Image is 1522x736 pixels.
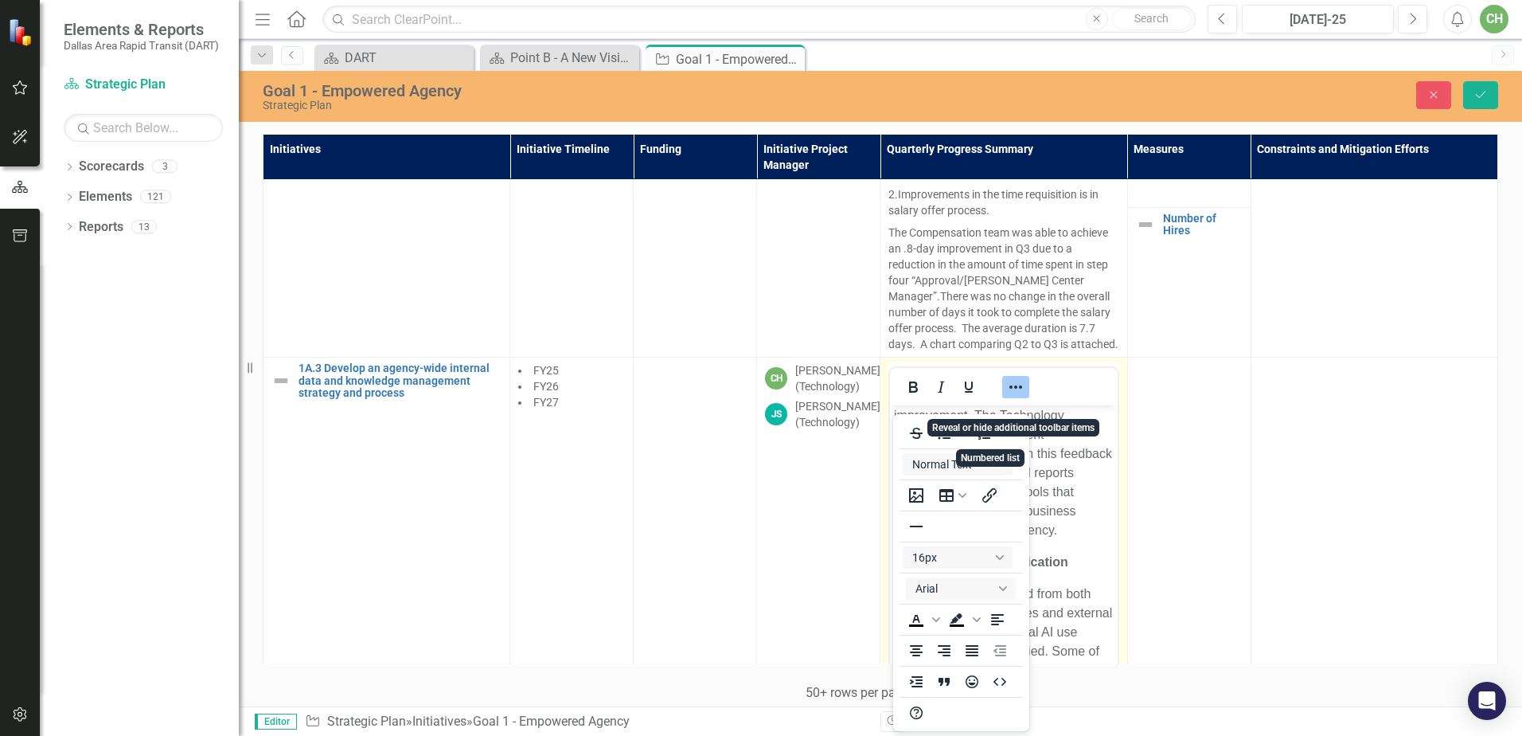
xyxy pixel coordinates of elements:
[931,671,958,693] button: Blockquote
[1247,10,1388,29] div: [DATE]-25
[931,422,970,444] div: Bullet list
[318,48,470,68] a: DART
[131,220,157,233] div: 13
[906,577,1016,600] button: Font Arial
[903,609,942,631] div: Text color Black
[327,714,406,729] a: Strategic Plan
[1242,5,1394,33] button: [DATE]-25
[888,183,1118,221] p: 2.
[533,380,559,393] span: FY26
[984,609,1011,631] button: Align left
[263,82,955,100] div: Goal 1 - Empowered Agency
[1134,12,1169,25] span: Search
[958,640,985,662] button: Justify
[903,422,930,444] button: Strikethrough
[888,226,1118,350] span: There was no change in the overall number of days it took to complete the salary offer process. T...
[931,640,958,662] button: Align right
[943,609,983,631] div: Background color Black
[955,376,982,398] button: Underline
[4,179,223,409] p: o Through input gathered from both internal DART employees and external sources, several potentia...
[912,458,990,471] span: Normal Text
[915,582,993,595] span: Arial
[903,546,1013,569] button: Font size 16px
[79,218,123,237] a: Reports
[484,48,635,68] a: Point B - A New Vision for Mobility in [GEOGRAPHIC_DATA][US_STATE]
[903,640,930,662] button: Align center
[64,39,219,52] small: Dallas Area Rapid Transit (DART)
[986,640,1013,662] button: Decrease indent
[795,398,880,430] div: [PERSON_NAME] (Technology)
[299,362,501,399] a: 1A.3 Develop an agency-wide internal data and knowledge management strategy and process
[912,551,990,564] span: 16px
[958,671,985,693] button: Emojis
[986,671,1013,693] button: HTML Editor
[255,714,297,730] span: Editor
[1002,376,1029,398] button: Reveal or hide additional toolbar items
[263,100,955,112] div: Strategic Plan
[903,453,1013,476] button: Block Normal Text
[903,671,930,693] button: Increase indent
[1136,215,1155,234] img: Not Defined
[64,76,223,94] a: Strategic Plan
[765,403,787,425] div: JS
[976,484,1003,507] button: Insert/edit link
[931,484,975,507] button: Table
[345,48,470,68] div: DART
[927,376,954,398] button: Italic
[890,405,1117,683] iframe: Rich Text Area
[473,714,630,729] div: Goal 1 - Empowered Agency
[971,422,1011,444] div: Numbered list
[1468,682,1506,720] div: Open Intercom Messenger
[903,484,930,507] button: Insert image
[64,20,219,39] span: Elements & Reports
[140,190,171,204] div: 121
[533,396,559,409] span: FY27
[8,18,36,46] img: ClearPoint Strategy
[888,226,1108,303] span: The Compensation team was able to achieve an .8-day improvement in Q3 due to a reduction in the a...
[533,364,559,377] span: FY25
[888,188,1099,217] span: Improvements in the time requisition is in salary offer process.
[903,702,930,724] button: Help
[305,713,868,731] div: » »
[1163,213,1243,237] a: Number of Hires
[1480,5,1508,33] button: CH
[510,48,635,68] div: Point B - A New Vision for Mobility in [GEOGRAPHIC_DATA][US_STATE]
[271,371,291,390] img: Not Defined
[900,376,927,398] button: Bold
[412,714,466,729] a: Initiatives
[322,6,1196,33] input: Search ClearPoint...
[64,114,223,142] input: Search Below...
[903,515,930,538] button: Horizontal line
[79,158,144,176] a: Scorecards
[79,188,132,206] a: Elements
[795,362,880,394] div: [PERSON_NAME] (Technology)
[1112,8,1192,30] button: Search
[676,49,801,69] div: Goal 1 - Empowered Agency
[152,160,178,174] div: 3
[765,367,787,390] div: CH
